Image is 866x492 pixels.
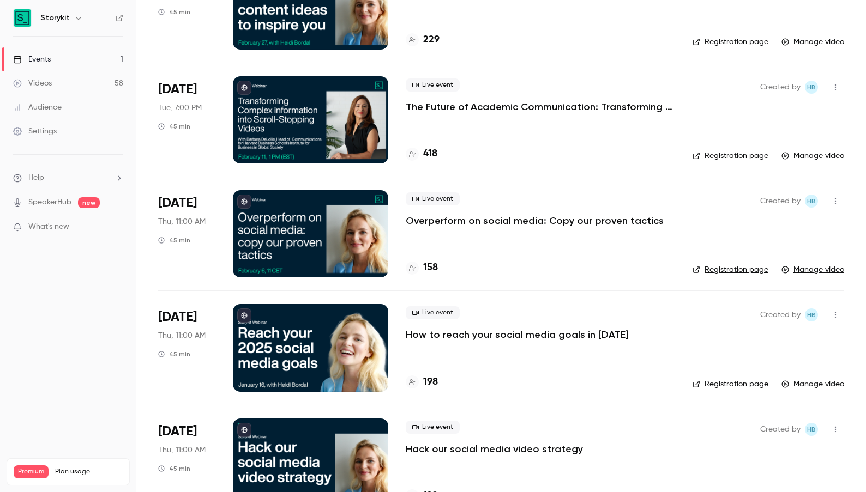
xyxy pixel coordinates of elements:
[158,8,190,16] div: 45 min
[693,264,768,275] a: Registration page
[805,195,818,208] span: Heidi Bordal
[158,304,215,391] div: Jan 16 Thu, 11:00 AM (Europe/Stockholm)
[13,172,123,184] li: help-dropdown-opener
[406,100,675,113] a: The Future of Academic Communication: Transforming Complex Information into Scroll-Stopping Videos
[406,192,460,205] span: Live event
[406,442,583,455] a: Hack our social media video strategy
[406,260,438,275] a: 158
[760,308,801,321] span: Created by
[13,78,52,89] div: Videos
[13,102,62,113] div: Audience
[781,37,844,47] a: Manage video
[158,122,190,131] div: 45 min
[158,102,202,113] span: Tue, 7:00 PM
[807,195,816,208] span: HB
[28,221,69,233] span: What's new
[406,147,437,161] a: 418
[406,421,460,434] span: Live event
[781,379,844,390] a: Manage video
[423,33,440,47] h4: 229
[13,54,51,65] div: Events
[110,222,123,232] iframe: Noticeable Trigger
[158,190,215,277] div: Feb 6 Thu, 11:00 AM (Europe/Stockholm)
[807,81,816,94] span: HB
[40,13,70,23] h6: Storykit
[55,467,123,476] span: Plan usage
[693,37,768,47] a: Registration page
[158,236,190,245] div: 45 min
[158,308,197,326] span: [DATE]
[158,350,190,359] div: 45 min
[406,78,460,92] span: Live event
[693,150,768,161] a: Registration page
[158,216,206,227] span: Thu, 11:00 AM
[28,172,44,184] span: Help
[423,147,437,161] h4: 418
[13,126,57,137] div: Settings
[406,306,460,319] span: Live event
[781,264,844,275] a: Manage video
[158,445,206,455] span: Thu, 11:00 AM
[28,197,71,208] a: SpeakerHub
[158,330,206,341] span: Thu, 11:00 AM
[807,308,816,321] span: HB
[781,150,844,161] a: Manage video
[805,423,818,436] span: Heidi Bordal
[760,423,801,436] span: Created by
[807,423,816,436] span: HB
[158,423,197,440] span: [DATE]
[14,9,31,27] img: Storykit
[805,308,818,321] span: Heidi Bordal
[158,464,190,473] div: 45 min
[693,379,768,390] a: Registration page
[406,33,440,47] a: 229
[78,197,100,208] span: new
[760,195,801,208] span: Created by
[406,375,438,390] a: 198
[158,195,197,212] span: [DATE]
[158,76,215,163] div: Feb 11 Tue, 1:00 PM (America/New York)
[423,260,438,275] h4: 158
[805,81,818,94] span: Heidi Bordal
[406,328,629,341] a: How to reach your social media goals in [DATE]
[423,375,438,390] h4: 198
[760,81,801,94] span: Created by
[406,214,664,227] a: Overperform on social media: Copy our proven tactics
[158,81,197,98] span: [DATE]
[14,465,49,478] span: Premium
